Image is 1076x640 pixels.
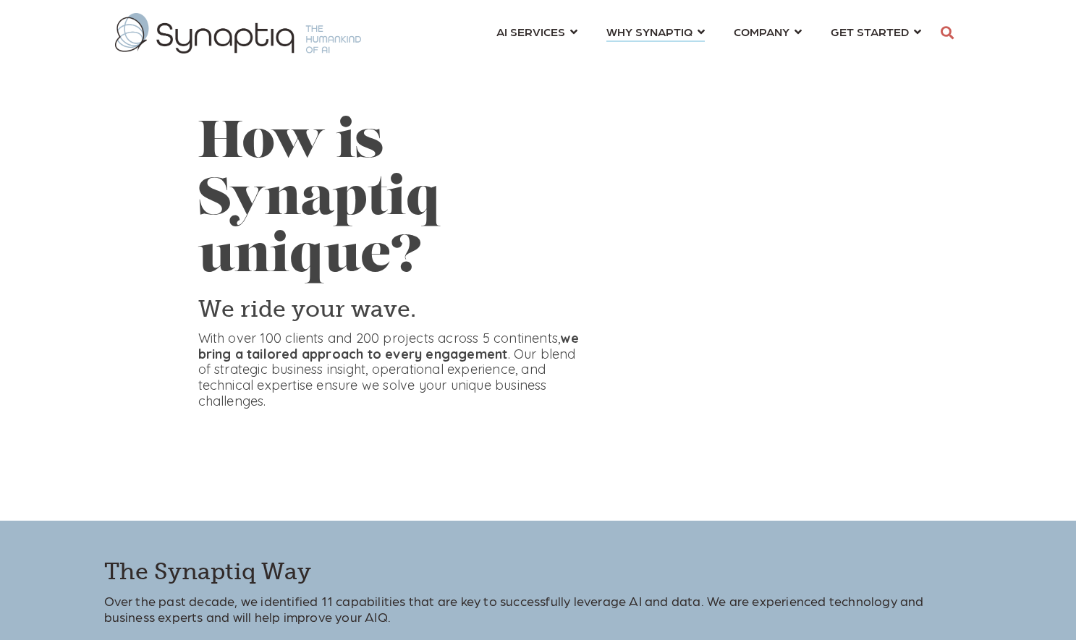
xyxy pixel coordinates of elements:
a: GET STARTED [831,18,921,45]
a: WHY SYNAPTIQ [606,18,705,45]
h1: How is Synaptiq unique? [198,116,586,288]
a: AI SERVICES [496,18,577,45]
iframe: Embedded CTA [363,435,551,472]
strong: we bring a tailored approach to every engagement [198,330,579,362]
span: WHY SYNAPTIQ [606,22,692,41]
p: With over 100 clients and 200 projects across 5 continents, . Our blend of strategic business ins... [198,330,586,409]
p: Over the past decade, we identified 11 capabilities that are key to successfully leverage AI and ... [104,593,973,624]
a: COMPANY [734,18,802,45]
iframe: Embedded CTA [198,435,350,472]
img: synaptiq logo-1 [115,13,361,54]
span: COMPANY [734,22,789,41]
nav: menu [482,7,936,59]
h3: The Synaptiq Way [104,557,973,587]
span: GET STARTED [831,22,909,41]
span: AI SERVICES [496,22,565,41]
h3: We ride your wave. [198,294,586,325]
